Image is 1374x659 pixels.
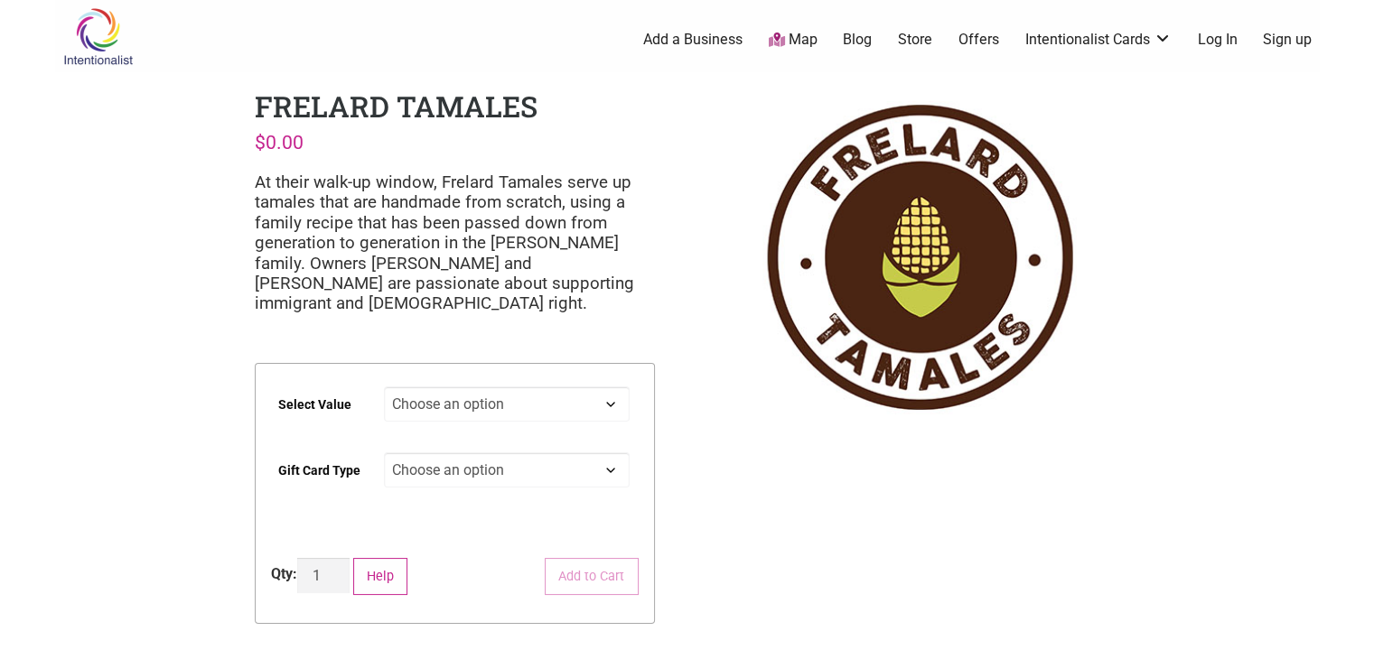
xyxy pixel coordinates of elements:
[1197,30,1237,50] a: Log In
[353,558,408,595] button: Help
[719,87,1119,428] img: Frelard Tamales logo
[643,30,743,50] a: Add a Business
[1025,30,1172,50] a: Intentionalist Cards
[898,30,932,50] a: Store
[297,558,350,593] input: Product quantity
[255,131,304,153] bdi: 0.00
[255,172,655,314] p: At their walk-up window, Frelard Tamales serve up tamales that are handmade from scratch, using a...
[55,7,141,66] img: Intentionalist
[278,450,360,491] label: Gift Card Type
[843,30,872,50] a: Blog
[545,558,639,595] button: Add to Cart
[958,30,999,50] a: Offers
[768,30,817,51] a: Map
[255,131,266,153] span: $
[278,385,351,425] label: Select Value
[1263,30,1312,50] a: Sign up
[271,563,297,585] div: Qty:
[255,87,537,125] h1: Frelard Tamales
